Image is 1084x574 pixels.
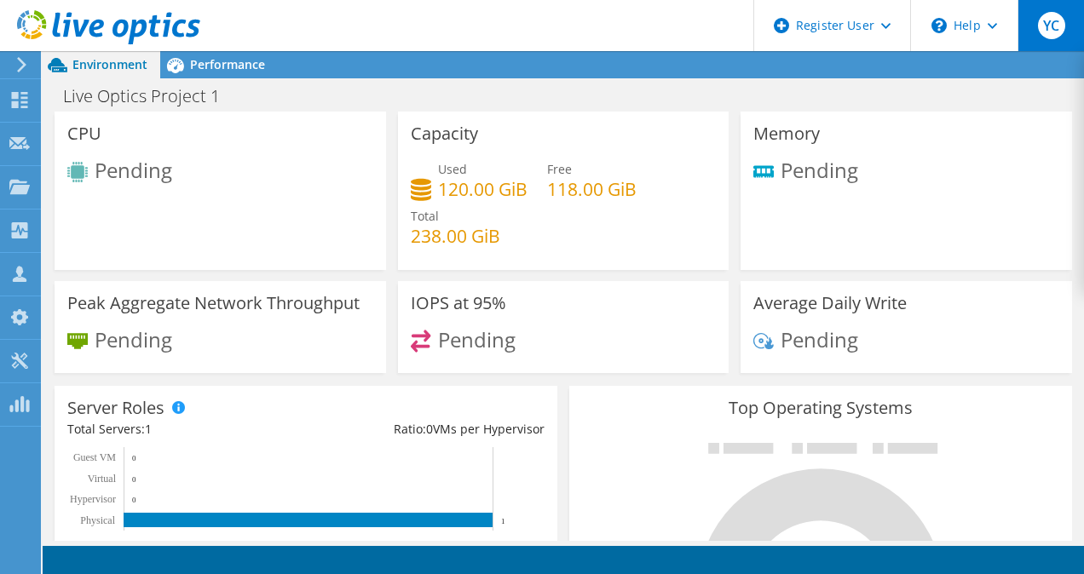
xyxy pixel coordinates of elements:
[88,473,117,485] text: Virtual
[72,56,147,72] span: Environment
[931,18,947,33] svg: \n
[438,324,516,353] span: Pending
[132,475,136,484] text: 0
[67,420,306,439] div: Total Servers:
[145,421,152,437] span: 1
[411,294,506,313] h3: IOPS at 95%
[73,451,116,463] text: Guest VM
[781,324,858,353] span: Pending
[411,124,478,143] h3: Capacity
[501,517,505,525] text: 1
[753,294,907,313] h3: Average Daily Write
[67,399,164,417] h3: Server Roles
[438,161,467,177] span: Used
[80,514,115,526] text: Physical
[753,124,820,143] h3: Memory
[411,208,439,224] span: Total
[132,496,136,504] text: 0
[582,399,1059,417] h3: Top Operating Systems
[547,180,637,198] h4: 118.00 GiB
[438,180,528,198] h4: 120.00 GiB
[95,156,172,184] span: Pending
[547,161,572,177] span: Free
[67,294,360,313] h3: Peak Aggregate Network Throughput
[426,421,433,437] span: 0
[132,454,136,462] text: 0
[67,124,101,143] h3: CPU
[411,227,500,245] h4: 238.00 GiB
[781,155,858,183] span: Pending
[95,324,172,353] span: Pending
[190,56,265,72] span: Performance
[55,87,246,106] h1: Live Optics Project 1
[70,493,116,505] text: Hypervisor
[1038,12,1065,39] span: YC
[306,420,545,439] div: Ratio: VMs per Hypervisor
